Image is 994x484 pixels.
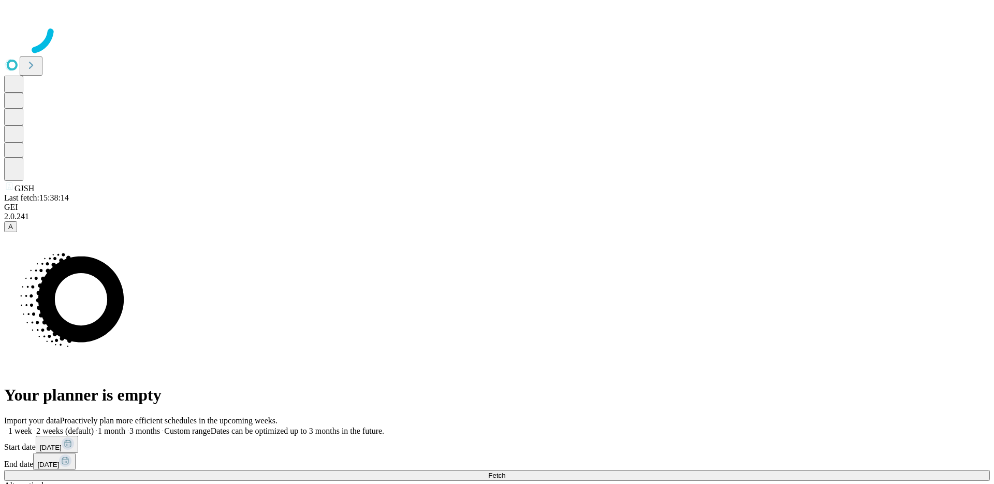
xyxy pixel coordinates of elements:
div: Start date [4,436,990,453]
span: [DATE] [37,461,59,468]
button: [DATE] [36,436,78,453]
span: 3 months [129,426,160,435]
span: [DATE] [40,444,62,451]
div: 2.0.241 [4,212,990,221]
span: Import your data [4,416,60,425]
span: 1 week [8,426,32,435]
span: Dates can be optimized up to 3 months in the future. [211,426,384,435]
button: A [4,221,17,232]
span: 2 weeks (default) [36,426,94,435]
span: Custom range [164,426,210,435]
div: End date [4,453,990,470]
span: Proactively plan more efficient schedules in the upcoming weeks. [60,416,277,425]
div: GEI [4,203,990,212]
span: 1 month [98,426,125,435]
span: GJSH [14,184,34,193]
span: Last fetch: 15:38:14 [4,193,69,202]
h1: Your planner is empty [4,386,990,405]
span: A [8,223,13,231]
button: Fetch [4,470,990,481]
span: Fetch [488,472,505,479]
button: [DATE] [33,453,76,470]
